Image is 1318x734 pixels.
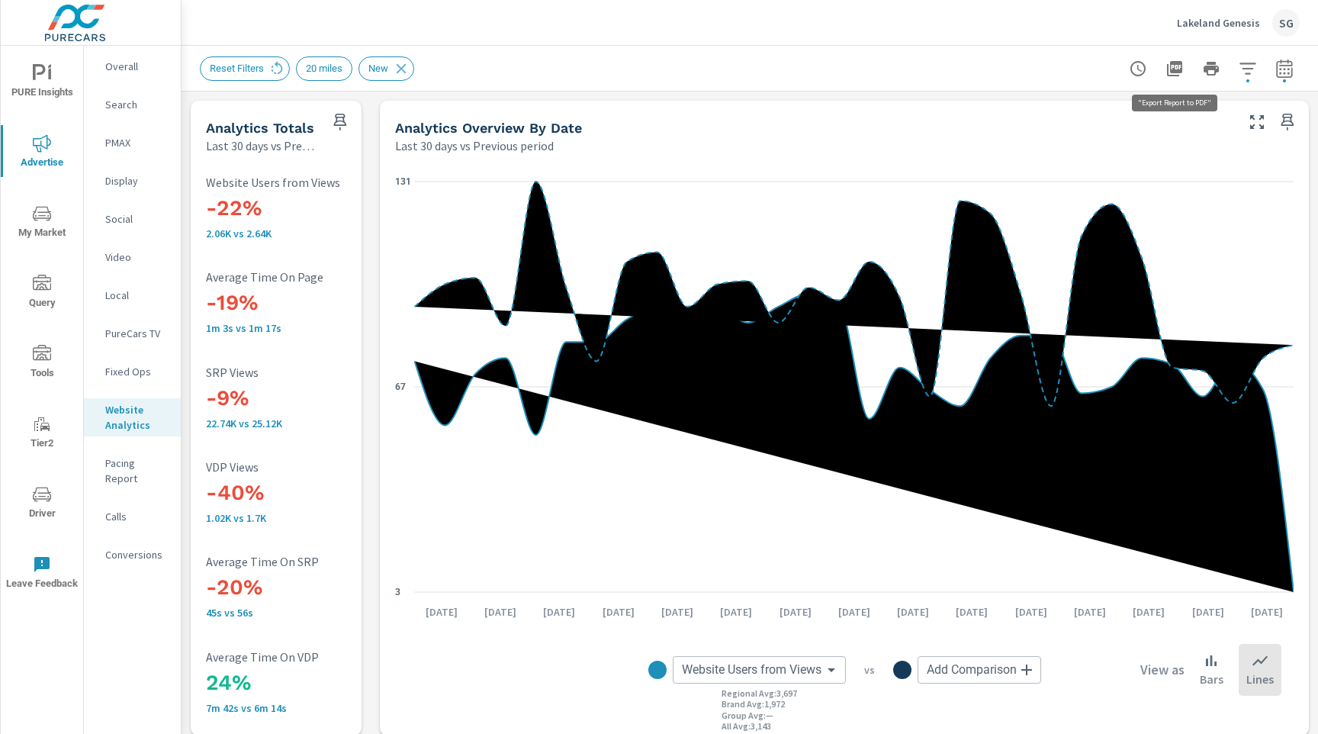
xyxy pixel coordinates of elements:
p: Last 30 days vs Previous period [395,137,554,155]
p: Social [105,211,169,227]
p: [DATE] [1181,604,1235,620]
p: [DATE] [474,604,527,620]
div: Video [84,246,181,269]
span: Query [5,275,79,312]
p: Lakeland Genesis [1177,16,1260,30]
p: [DATE] [592,604,645,620]
div: PMAX [84,131,181,154]
p: Average Time On VDP [206,650,407,664]
div: PureCars TV [84,322,181,345]
p: [DATE] [1005,604,1058,620]
p: Website Users from Views [206,175,407,189]
div: Add Comparison [918,656,1041,684]
div: Display [84,169,181,192]
span: New [359,63,397,74]
h3: -20% [206,575,407,600]
div: Pacing Report [84,452,181,490]
p: [DATE] [769,604,822,620]
div: Search [84,93,181,116]
p: [DATE] [709,604,763,620]
h5: Analytics Overview By Date [395,120,582,136]
div: Overall [84,55,181,78]
p: SRP Views [206,365,407,379]
p: Regional Avg : 3,697 [722,688,797,699]
span: Save this to your personalized report [1275,110,1300,134]
p: Lines [1246,670,1274,688]
div: Reset Filters [200,56,290,81]
div: Fixed Ops [84,360,181,383]
div: Social [84,208,181,230]
p: [DATE] [1063,604,1117,620]
p: Last 30 days vs Previous period [206,137,316,155]
span: Add Comparison [927,662,1017,678]
text: 67 [395,381,406,392]
h5: Analytics Totals [206,120,314,136]
span: Tools [5,345,79,382]
p: 45s vs 56s [206,607,407,619]
p: 1,019 vs 1,701 [206,512,407,524]
div: Website Analytics [84,398,181,436]
p: Overall [105,59,169,74]
span: Website Users from Views [682,662,821,678]
p: 22,735 vs 25,120 [206,417,407,430]
p: [DATE] [886,604,940,620]
div: Website Users from Views [673,656,846,684]
p: 1m 3s vs 1m 17s [206,322,407,334]
p: Average Time On SRP [206,555,407,568]
button: Make Fullscreen [1245,110,1269,134]
p: [DATE] [945,604,998,620]
span: Driver [5,485,79,523]
button: Select Date Range [1269,53,1300,84]
div: New [358,56,414,81]
p: Group Avg : — [722,710,773,721]
h3: 24% [206,670,407,696]
p: Search [105,97,169,112]
button: Apply Filters [1233,53,1263,84]
p: Display [105,173,169,188]
p: Pacing Report [105,456,169,486]
div: Local [84,284,181,307]
p: Video [105,249,169,265]
p: VDP Views [206,460,407,474]
p: 7m 42s vs 6m 14s [206,702,407,714]
p: vs [846,663,893,677]
span: PURE Insights [5,64,79,101]
h6: View as [1140,662,1185,678]
p: Brand Avg : 1,972 [722,699,785,710]
span: Tier2 [5,415,79,452]
p: [DATE] [651,604,704,620]
p: Conversions [105,547,169,562]
h3: -9% [206,385,407,411]
p: All Avg : 3,143 [722,721,771,732]
p: [DATE] [532,604,586,620]
p: PMAX [105,135,169,150]
h3: -40% [206,480,407,506]
span: Reset Filters [201,63,273,74]
p: Bars [1200,670,1223,688]
span: 20 miles [297,63,352,74]
p: [DATE] [415,604,468,620]
text: 131 [395,176,411,187]
div: nav menu [1,46,83,607]
p: 2,056 vs 2,639 [206,227,407,240]
h3: -19% [206,290,407,316]
div: SG [1272,9,1300,37]
h3: -22% [206,195,407,221]
text: 3 [395,587,400,597]
p: Fixed Ops [105,364,169,379]
p: Website Analytics [105,402,169,433]
div: Calls [84,505,181,528]
p: [DATE] [828,604,881,620]
p: PureCars TV [105,326,169,341]
p: [DATE] [1240,604,1294,620]
p: Calls [105,509,169,524]
button: Print Report [1196,53,1226,84]
div: Conversions [84,543,181,566]
span: My Market [5,204,79,242]
p: [DATE] [1122,604,1175,620]
span: Advertise [5,134,79,172]
p: Average Time On Page [206,270,407,284]
span: Leave Feedback [5,555,79,593]
p: Local [105,288,169,303]
span: Save this to your personalized report [328,110,352,134]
